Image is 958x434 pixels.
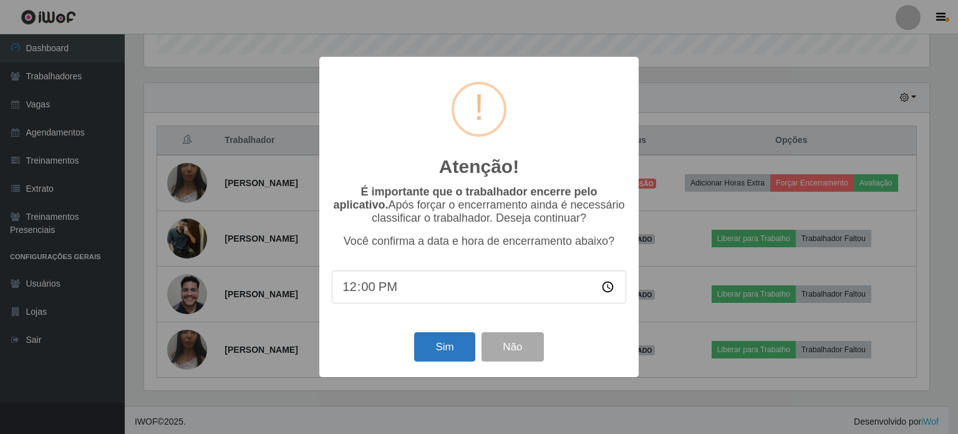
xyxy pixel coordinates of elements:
p: Você confirma a data e hora de encerramento abaixo? [332,235,626,248]
button: Não [481,332,543,362]
p: Após forçar o encerramento ainda é necessário classificar o trabalhador. Deseja continuar? [332,185,626,225]
b: É importante que o trabalhador encerre pelo aplicativo. [333,185,597,211]
button: Sim [414,332,475,362]
h2: Atenção! [439,155,519,178]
